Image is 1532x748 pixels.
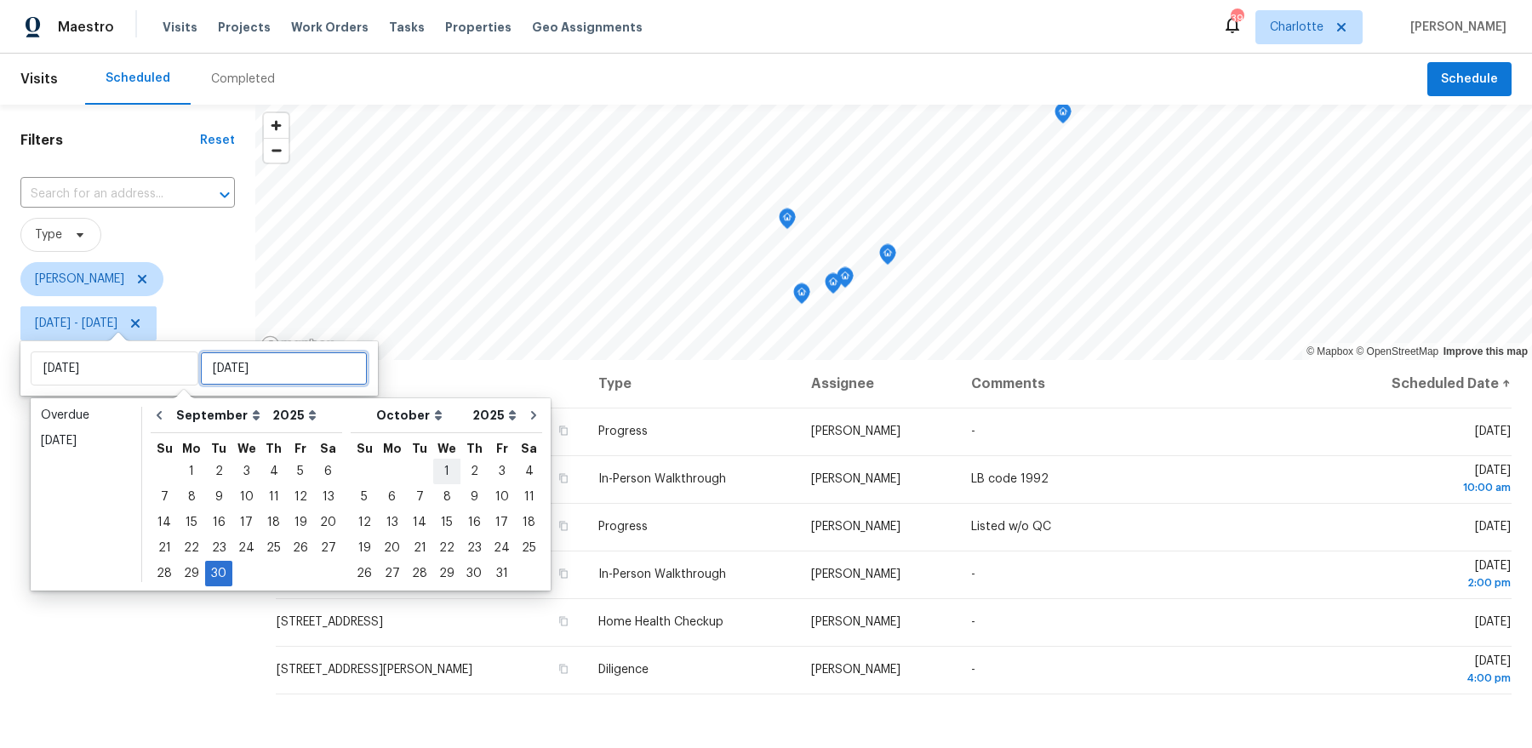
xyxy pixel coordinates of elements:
span: [DATE] [1342,465,1511,496]
div: 15 [433,511,460,534]
div: 27 [378,562,406,585]
abbr: Monday [182,443,201,454]
div: Fri Oct 31 2025 [488,561,516,586]
div: 13 [378,511,406,534]
div: 7 [151,485,178,509]
th: Scheduled Date ↑ [1329,360,1512,408]
div: Thu Sep 18 2025 [260,510,287,535]
abbr: Saturday [521,443,537,454]
div: Mon Sep 22 2025 [178,535,205,561]
div: Sun Oct 19 2025 [351,535,378,561]
div: 21 [406,536,433,560]
div: 13 [314,485,342,509]
span: Type [35,226,62,243]
div: Mon Sep 15 2025 [178,510,205,535]
div: 8 [178,485,205,509]
div: Tue Sep 09 2025 [205,484,232,510]
div: Thu Sep 04 2025 [260,459,287,484]
div: Fri Sep 05 2025 [287,459,314,484]
div: Map marker [793,283,810,310]
div: 9 [205,485,232,509]
div: Sun Oct 05 2025 [351,484,378,510]
div: Fri Sep 26 2025 [287,535,314,561]
div: Sat Sep 20 2025 [314,510,342,535]
div: Tue Sep 02 2025 [205,459,232,484]
div: 10 [488,485,516,509]
div: 4:00 pm [1342,670,1511,687]
abbr: Friday [294,443,306,454]
canvas: Map [255,105,1532,360]
div: 3 [488,460,516,483]
div: 11 [260,485,287,509]
th: Address [276,360,585,408]
div: 27 [314,536,342,560]
abbr: Thursday [466,443,483,454]
abbr: Saturday [320,443,336,454]
div: 2:00 pm [1342,574,1511,591]
div: 19 [287,511,314,534]
span: Schedule [1441,69,1498,90]
div: 16 [205,511,232,534]
div: Sun Sep 28 2025 [151,561,178,586]
div: Tue Sep 23 2025 [205,535,232,561]
button: Copy Address [556,423,571,438]
div: 2 [205,460,232,483]
button: Copy Address [556,471,571,486]
span: Work Orders [291,19,369,36]
div: Thu Sep 11 2025 [260,484,287,510]
div: 12 [287,485,314,509]
span: - [971,664,975,676]
div: 18 [516,511,542,534]
div: Fri Sep 19 2025 [287,510,314,535]
div: Map marker [1055,103,1072,129]
div: Reset [200,132,235,149]
div: Thu Oct 16 2025 [460,510,488,535]
div: 6 [314,460,342,483]
div: Sun Oct 12 2025 [351,510,378,535]
abbr: Friday [496,443,508,454]
span: [PERSON_NAME] [811,521,900,533]
button: Open [213,183,237,207]
div: Map marker [825,273,842,300]
div: 31 [488,562,516,585]
div: Sat Sep 27 2025 [314,535,342,561]
div: Tue Oct 14 2025 [406,510,433,535]
div: Sun Sep 14 2025 [151,510,178,535]
span: [PERSON_NAME] [811,473,900,485]
span: - [971,568,975,580]
div: Wed Sep 10 2025 [232,484,260,510]
th: Assignee [797,360,957,408]
div: Mon Sep 29 2025 [178,561,205,586]
div: Wed Oct 22 2025 [433,535,460,561]
select: Year [268,403,321,428]
div: 12 [351,511,378,534]
span: Home Health Checkup [598,616,723,628]
div: Wed Sep 24 2025 [232,535,260,561]
div: 17 [232,511,260,534]
div: 4 [260,460,287,483]
div: Mon Oct 20 2025 [378,535,406,561]
div: Fri Oct 17 2025 [488,510,516,535]
div: 26 [287,536,314,560]
div: 20 [314,511,342,534]
div: 23 [205,536,232,560]
span: [DATE] [1475,616,1511,628]
button: Zoom in [264,113,289,138]
div: Wed Oct 01 2025 [433,459,460,484]
a: OpenStreetMap [1356,345,1438,357]
abbr: Wednesday [437,443,456,454]
span: - [971,425,975,437]
div: Sat Sep 06 2025 [314,459,342,484]
div: 1 [433,460,460,483]
span: [PERSON_NAME] [1403,19,1506,36]
div: 17 [488,511,516,534]
div: 14 [406,511,433,534]
div: Tue Sep 16 2025 [205,510,232,535]
div: 39 [1231,10,1243,27]
abbr: Sunday [357,443,373,454]
th: Type [585,360,797,408]
div: 5 [351,485,378,509]
span: Visits [163,19,197,36]
button: Copy Address [556,614,571,629]
span: [PERSON_NAME] [811,616,900,628]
